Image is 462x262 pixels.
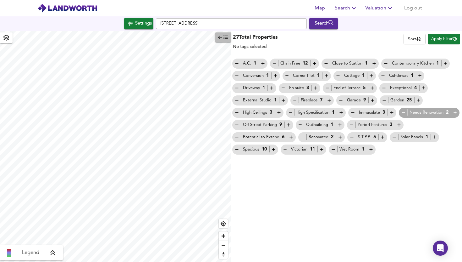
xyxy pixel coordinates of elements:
button: Valuation [363,2,396,14]
div: Sort [404,34,426,44]
button: Apply Filter [428,34,460,44]
div: Click to configure Search Settings [124,18,153,29]
span: Log out [404,4,422,13]
button: Find my location [219,219,228,228]
span: Search [335,4,358,13]
div: Settings [135,20,152,28]
input: Enter a location... [156,18,307,29]
img: logo [37,3,97,13]
span: Map [312,4,327,13]
button: Search [309,18,338,29]
button: Zoom in [219,231,228,241]
div: Open Intercom Messenger [433,241,448,256]
button: Settings [124,18,153,29]
span: Reset bearing to north [219,250,228,259]
span: Apply Filter [431,36,457,43]
button: Search [332,2,360,14]
button: Zoom out [219,241,228,250]
h3: 27 Total Properties [233,34,278,41]
span: Valuation [365,4,394,13]
span: Legend [22,249,39,257]
button: Log out [402,2,425,14]
div: Search [311,20,336,28]
button: Reset bearing to north [219,250,228,259]
div: No tags selected [233,43,278,50]
button: Map [310,2,330,14]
